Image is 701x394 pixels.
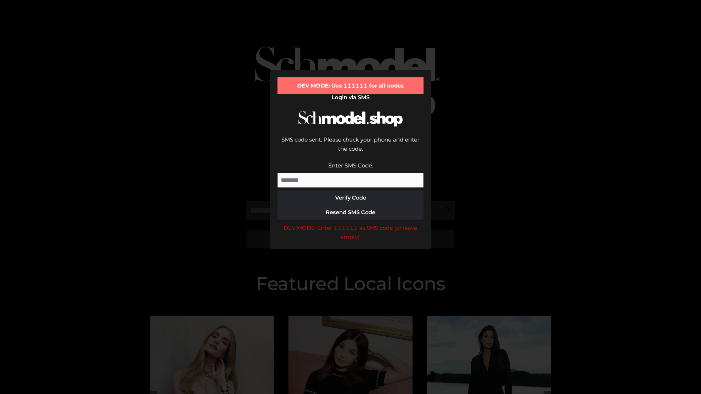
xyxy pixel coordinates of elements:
[277,190,424,205] button: Verify Code
[296,104,405,133] img: Schmodel Logo
[277,205,424,220] button: Resend SMS Code
[328,162,373,169] label: Enter SMS Code:
[277,223,424,242] div: DEV MODE: Enter 111111 as SMS code (or leave empty).
[277,135,424,161] div: SMS code sent. Please check your phone and enter the code.
[277,94,424,101] h2: Login via SMS
[277,77,424,94] div: DEV MODE: Use 111111 for all codes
